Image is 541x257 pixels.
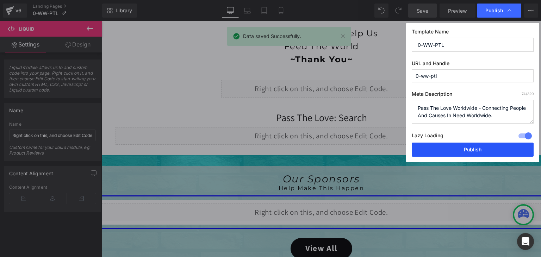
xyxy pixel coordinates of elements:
a: View All [189,217,250,238]
label: Template Name [412,29,534,38]
button: Publish [412,143,534,157]
span: Publish [485,7,503,14]
label: Meta Description [412,91,534,100]
span: 74 [522,92,526,96]
span: Pass The Love: Search [174,90,265,103]
textarea: Pass The Love Worldwide - Connecting People And Causes In Need Worldwide. [412,100,534,124]
span: Our Advertisers Help Us [163,7,276,17]
span: Feed The World [182,20,257,43]
div: Open Intercom Messenger [517,233,534,250]
span: /320 [522,92,534,96]
strong: ~Thank You~ [188,33,251,43]
label: URL and Handle [412,60,534,69]
span: Help Make This Happen [177,164,263,170]
span: Our Sponsors [181,152,259,164]
label: Lazy Loading [412,131,443,143]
